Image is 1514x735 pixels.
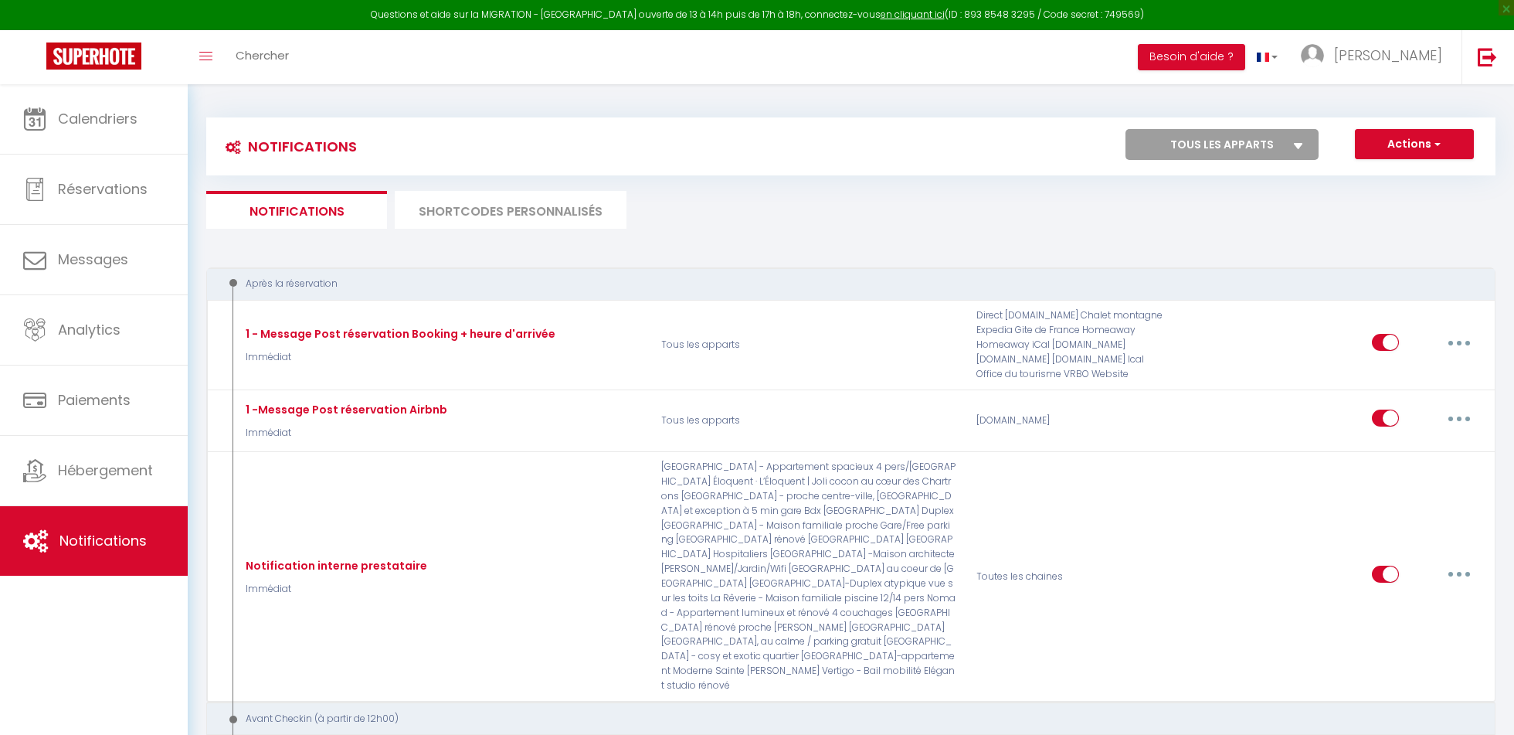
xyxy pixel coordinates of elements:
[1449,670,1514,735] iframe: LiveChat chat widget
[966,398,1176,443] div: [DOMAIN_NAME]
[242,401,447,418] div: 1 -Message Post réservation Airbnb
[58,320,121,339] span: Analytics
[1334,46,1442,65] span: [PERSON_NAME]
[242,426,447,441] p: Immédiat
[651,308,966,381] p: Tous les apparts
[46,43,141,70] img: Super Booking
[206,191,387,229] li: Notifications
[395,191,626,229] li: SHORTCODES PERSONNALISÉS
[651,460,966,693] p: [GEOGRAPHIC_DATA] - Appartement spacieux 4 pers/[GEOGRAPHIC_DATA] Éloquent · L’Éloquent | Joli co...
[218,129,357,164] h3: Notifications
[58,179,148,199] span: Réservations
[58,390,131,410] span: Paiements
[1355,129,1474,160] button: Actions
[58,109,137,128] span: Calendriers
[242,557,427,574] div: Notification interne prestataire
[966,308,1176,381] div: Direct [DOMAIN_NAME] Chalet montagne Expedia Gite de France Homeaway Homeaway iCal [DOMAIN_NAME] ...
[221,277,1456,291] div: Après la réservation
[881,8,945,21] a: en cliquant ici
[221,712,1456,726] div: Avant Checkin (à partir de 12h00)
[58,250,128,269] span: Messages
[242,582,427,597] p: Immédiat
[59,531,147,550] span: Notifications
[1138,44,1245,70] button: Besoin d'aide ?
[242,350,555,365] p: Immédiat
[236,47,289,63] span: Chercher
[1289,30,1461,84] a: ... [PERSON_NAME]
[242,325,555,342] div: 1 - Message Post réservation Booking + heure d'arrivée
[966,460,1176,693] div: Toutes les chaines
[1301,44,1324,67] img: ...
[651,398,966,443] p: Tous les apparts
[58,461,153,480] span: Hébergement
[224,30,300,84] a: Chercher
[1478,47,1497,66] img: logout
